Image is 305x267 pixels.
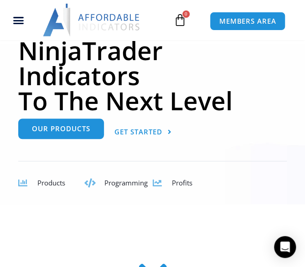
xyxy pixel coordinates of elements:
[160,7,200,33] a: 0
[32,125,90,132] span: Our Products
[114,128,162,135] span: Get Started
[3,11,33,29] div: Menu Toggle
[210,12,286,31] a: MEMBERS AREA
[274,236,296,258] div: Open Intercom Messenger
[43,4,141,36] img: LogoAI | Affordable Indicators – NinjaTrader
[219,18,276,25] span: MEMBERS AREA
[182,10,190,18] span: 0
[37,178,65,187] span: Products
[114,122,172,143] a: Get Started
[104,178,148,187] span: Programming
[18,118,104,139] a: Our Products
[172,178,192,187] span: Profits
[18,38,287,113] h1: NinjaTrader Indicators To The Next Level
